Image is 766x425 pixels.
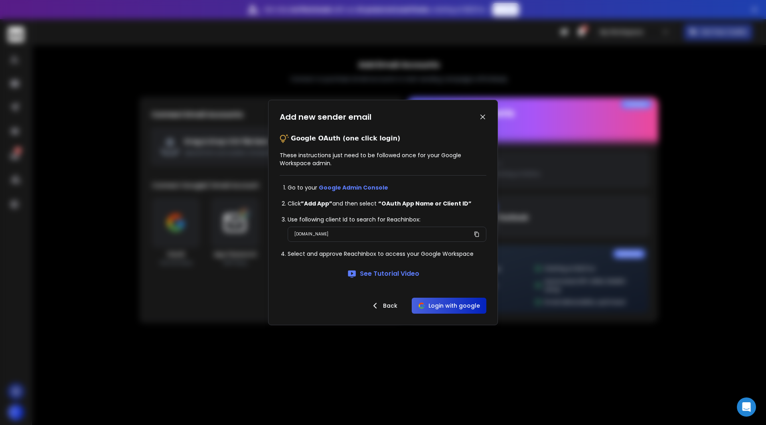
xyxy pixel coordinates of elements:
[378,200,472,208] strong: “OAuth App Name or Client ID”
[288,215,486,223] li: Use following client Id to search for ReachInbox:
[294,230,328,238] p: [DOMAIN_NAME]
[291,134,400,143] p: Google OAuth (one click login)
[288,200,486,208] li: Click and then select
[280,151,486,167] p: These instructions just need to be followed once for your Google Workspace admin.
[280,111,371,123] h1: Add new sender email
[280,134,289,143] img: tips
[301,200,332,208] strong: ”Add App”
[319,184,388,192] a: Google Admin Console
[288,184,486,192] li: Go to your
[737,397,756,417] div: Open Intercom Messenger
[347,269,419,279] a: See Tutorial Video
[412,298,486,314] button: Login with google
[364,298,404,314] button: Back
[288,250,486,258] li: Select and approve ReachInbox to access your Google Workspace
